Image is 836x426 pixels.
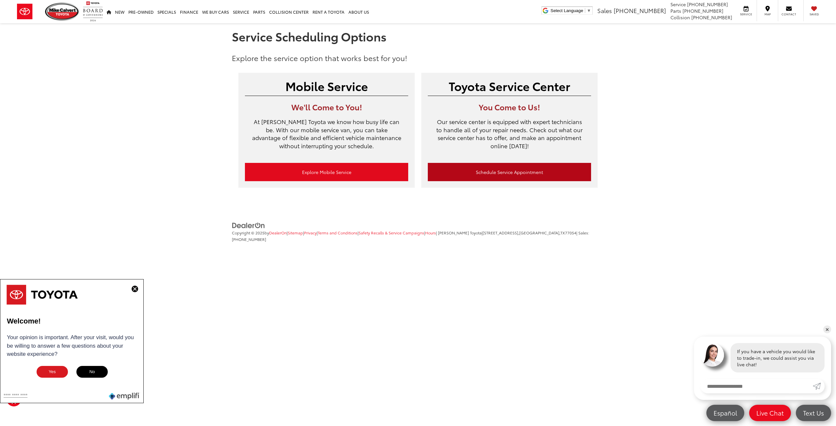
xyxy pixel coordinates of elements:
[245,79,408,92] h2: Mobile Service
[232,222,265,229] img: DealerOn
[710,409,740,417] span: Español
[739,12,753,16] span: Service
[700,343,724,367] img: Agent profile photo
[287,230,303,235] span: |
[670,1,686,8] span: Service
[687,1,728,8] span: [PHONE_NUMBER]
[428,103,591,111] h3: You Come to Us!
[318,230,358,235] a: Terms and Conditions
[519,230,560,235] span: [GEOGRAPHIC_DATA],
[807,12,821,16] span: Saved
[753,409,787,417] span: Live Chat
[232,222,265,228] a: DealerOn
[428,79,591,92] h2: Toyota Service Center
[428,163,591,181] a: Schedule Service Appointment
[482,230,576,235] span: |
[232,30,604,43] h1: Service Scheduling Options
[597,6,612,15] span: Sales
[813,379,825,393] a: Submit
[317,230,358,235] span: |
[288,230,303,235] a: Sitemap
[560,230,565,235] span: TX
[303,230,317,235] span: |
[265,230,287,235] span: by
[232,53,604,63] p: Explore the service option that works best for you!
[358,230,424,235] span: |
[436,230,482,235] span: | [PERSON_NAME] Toyota
[670,14,690,21] span: Collision
[587,8,591,13] span: ▼
[731,343,825,372] div: If you have a vehicle you would like to trade-in, we could assist you via live chat!
[428,118,591,156] p: Our service center is equipped with expert technicians to handle all of your repair needs. Check ...
[551,8,591,13] a: Select Language​
[760,12,775,16] span: Map
[359,230,424,235] a: Safety Recalls & Service Campaigns, Opens in a new tab
[232,230,265,235] span: Copyright © 2025
[232,236,266,242] span: [PHONE_NUMBER]
[269,230,287,235] a: DealerOn Home Page
[691,14,732,21] span: [PHONE_NUMBER]
[551,8,583,13] span: Select Language
[800,409,827,417] span: Text Us
[683,8,723,14] span: [PHONE_NUMBER]
[614,6,666,15] span: [PHONE_NUMBER]
[700,379,813,393] input: Enter your message
[245,163,408,181] a: Explore Mobile Service
[670,8,681,14] span: Parts
[245,118,408,156] p: At [PERSON_NAME] Toyota we know how busy life can be. With our mobile service van, you can take a...
[304,230,317,235] a: Privacy
[245,103,408,111] h3: We'll Come to You!
[425,230,436,235] a: Hours
[565,230,576,235] span: 77054
[706,405,744,421] a: Español
[483,230,519,235] span: [STREET_ADDRESS],
[796,405,831,421] a: Text Us
[749,405,791,421] a: Live Chat
[45,3,80,21] img: Mike Calvert Toyota
[781,12,796,16] span: Contact
[424,230,436,235] span: |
